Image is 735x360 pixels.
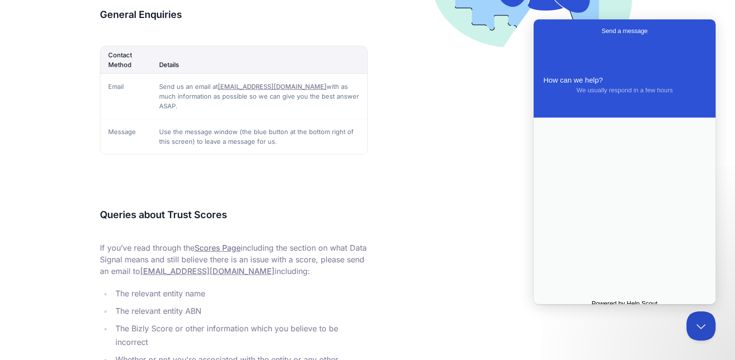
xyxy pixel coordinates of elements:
[686,311,716,341] iframe: Help Scout Beacon - Close
[100,242,368,277] p: If you’ve read through the including the section on what Data Signal means and still believe ther...
[140,266,275,276] a: [EMAIL_ADDRESS][DOMAIN_NAME]
[534,19,716,304] iframe: Help Scout Beacon - Live Chat, Contact Form, and Knowledge Base
[100,7,368,22] h3: General Enquiries
[100,73,152,119] td: Email
[113,304,368,318] li: The relevant entity ABN
[218,83,327,90] a: [EMAIL_ADDRESS][DOMAIN_NAME]
[113,322,368,349] li: The Bizly Score or other information which you believe to be incorrect
[113,287,368,300] li: The relevant entity name
[100,119,152,154] td: Message
[100,207,368,223] h3: Queries about Trust Scores
[151,46,367,74] th: Details
[100,46,152,74] th: Contact Method
[151,73,367,119] td: Send us an email at with as much information as possible so we can give you the best answer ASAP.
[195,243,241,253] a: Scores Page
[58,280,124,288] span: Powered by Help Scout
[151,119,367,154] td: Use the message window (the blue button at the bottom right of this screen) to leave a message fo...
